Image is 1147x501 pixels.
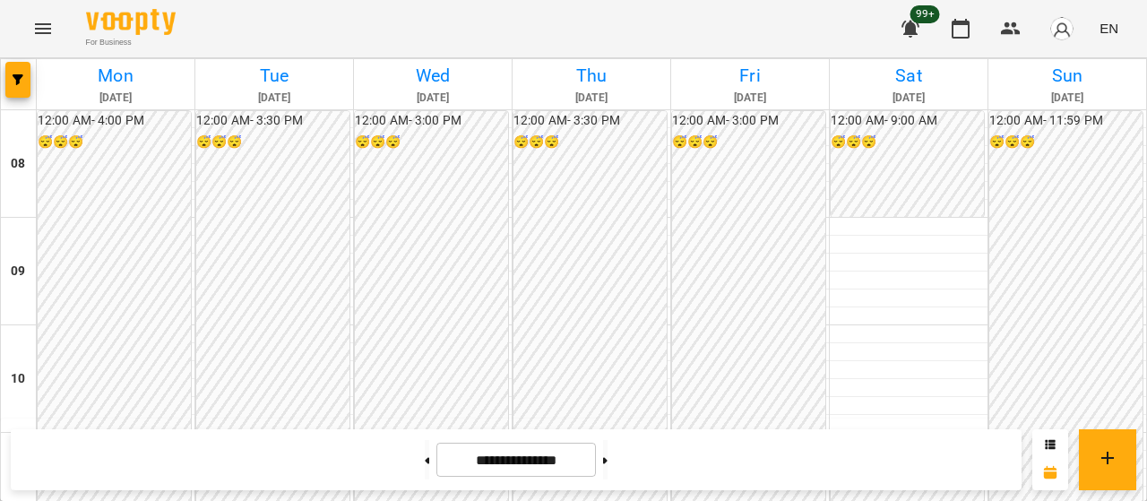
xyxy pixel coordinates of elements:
[832,62,985,90] h6: Sat
[672,111,825,131] h6: 12:00 AM - 3:00 PM
[38,133,191,152] h6: 😴😴😴
[672,133,825,152] h6: 😴😴😴
[991,62,1143,90] h6: Sun
[357,62,509,90] h6: Wed
[674,90,826,107] h6: [DATE]
[196,111,349,131] h6: 12:00 AM - 3:30 PM
[38,111,191,131] h6: 12:00 AM - 4:00 PM
[86,9,176,35] img: Voopty Logo
[1100,19,1118,38] span: EN
[39,90,192,107] h6: [DATE]
[357,90,509,107] h6: [DATE]
[1092,12,1125,45] button: EN
[11,262,25,281] h6: 09
[989,133,1143,152] h6: 😴😴😴
[674,62,826,90] h6: Fri
[515,90,668,107] h6: [DATE]
[1049,16,1074,41] img: avatar_s.png
[831,133,984,152] h6: 😴😴😴
[991,90,1143,107] h6: [DATE]
[355,133,508,152] h6: 😴😴😴
[22,7,65,50] button: Menu
[989,111,1143,131] h6: 12:00 AM - 11:59 PM
[196,133,349,152] h6: 😴😴😴
[11,369,25,389] h6: 10
[198,90,350,107] h6: [DATE]
[11,154,25,174] h6: 08
[198,62,350,90] h6: Tue
[832,90,985,107] h6: [DATE]
[910,5,940,23] span: 99+
[515,62,668,90] h6: Thu
[513,111,667,131] h6: 12:00 AM - 3:30 PM
[513,133,667,152] h6: 😴😴😴
[86,37,176,48] span: For Business
[355,111,508,131] h6: 12:00 AM - 3:00 PM
[831,111,984,131] h6: 12:00 AM - 9:00 AM
[39,62,192,90] h6: Mon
